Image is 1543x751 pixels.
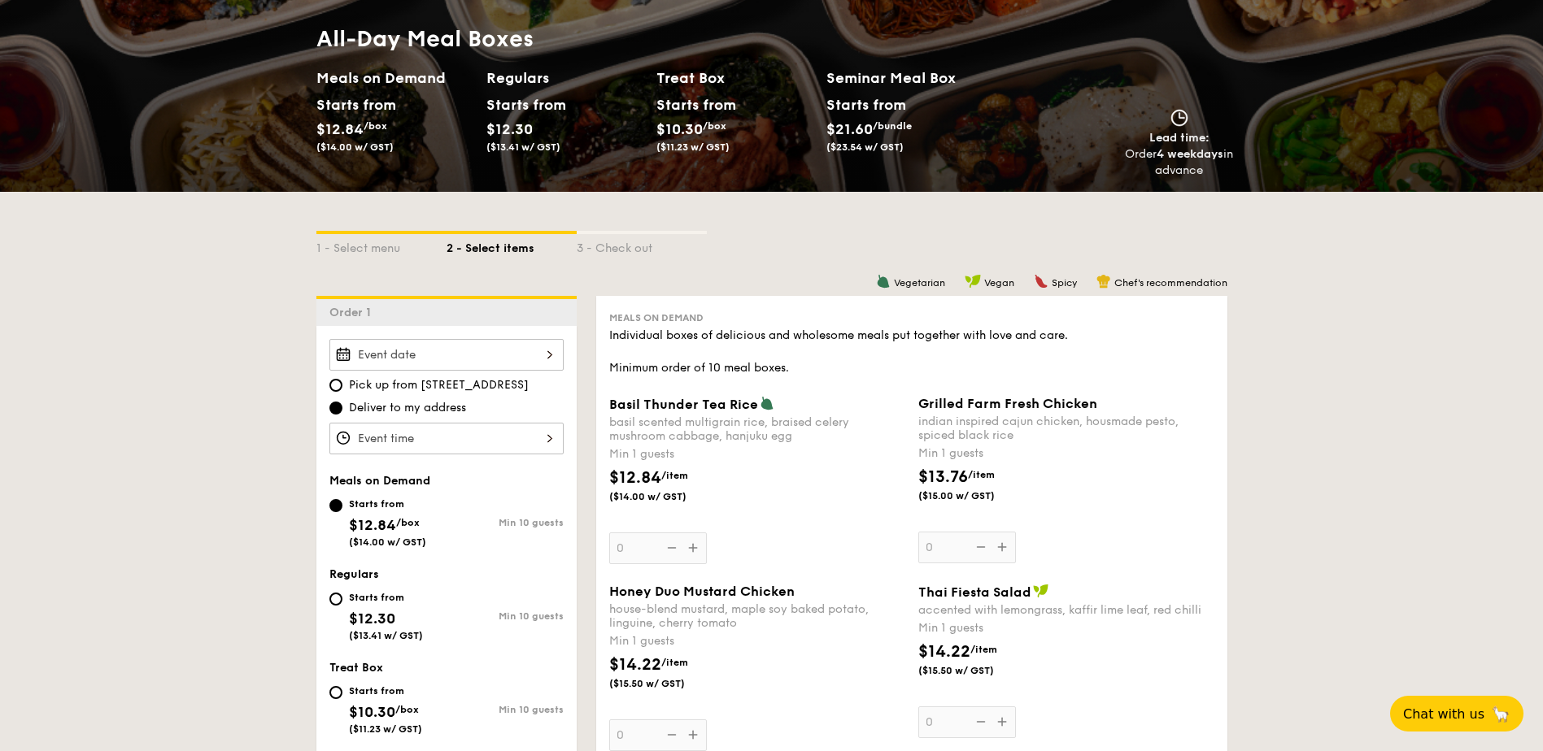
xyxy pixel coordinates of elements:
input: Starts from$12.84/box($14.00 w/ GST)Min 10 guests [329,499,342,512]
div: house-blend mustard, maple soy baked potato, linguine, cherry tomato [609,602,905,630]
span: ($14.00 w/ GST) [316,141,394,153]
div: Starts from [349,591,423,604]
span: Meals on Demand [329,474,430,488]
img: icon-chef-hat.a58ddaea.svg [1096,274,1111,289]
img: icon-vegan.f8ff3823.svg [965,274,981,289]
span: ($14.00 w/ GST) [349,536,426,548]
div: indian inspired cajun chicken, housmade pesto, spiced black rice [918,415,1214,442]
div: 3 - Check out [577,234,707,257]
img: icon-vegan.f8ff3823.svg [1033,584,1049,598]
span: /box [396,517,420,528]
span: $10.30 [349,703,395,721]
span: /box [703,120,726,132]
span: Treat Box [329,661,383,675]
input: Event time [329,423,564,454]
span: ($23.54 w/ GST) [826,141,904,153]
h2: Meals on Demand [316,67,473,89]
span: Deliver to my address [349,400,466,416]
span: /bundle [873,120,912,132]
span: $12.84 [609,468,661,488]
h1: All-Day Meal Boxes [316,24,996,54]
button: Chat with us🦙 [1390,696,1523,731]
span: Basil Thunder Tea Rice [609,397,758,412]
span: ($13.41 w/ GST) [486,141,560,153]
span: ($15.50 w/ GST) [918,664,1029,677]
img: icon-vegetarian.fe4039eb.svg [876,274,891,289]
div: Min 10 guests [447,517,564,528]
h2: Treat Box [656,67,813,89]
div: Starts from [349,497,426,510]
h2: Regulars [486,67,643,89]
div: Starts from [826,93,905,117]
span: ($15.50 w/ GST) [609,677,720,690]
strong: 4 weekdays [1157,147,1223,161]
div: 1 - Select menu [316,234,447,257]
div: Min 10 guests [447,610,564,622]
div: Starts from [349,684,422,697]
div: Min 1 guests [609,633,905,649]
div: Starts from [656,93,729,117]
div: Min 10 guests [447,704,564,715]
span: /item [968,469,995,480]
input: Pick up from [STREET_ADDRESS] [329,379,342,392]
div: Order in advance [1125,146,1234,179]
input: Starts from$10.30/box($11.23 w/ GST)Min 10 guests [329,686,342,699]
span: $14.22 [918,642,970,662]
span: ($11.23 w/ GST) [656,141,730,153]
img: icon-vegetarian.fe4039eb.svg [760,396,774,410]
span: Chef's recommendation [1114,277,1227,289]
span: $12.30 [486,120,533,138]
span: $21.60 [826,120,873,138]
span: /item [970,644,997,655]
input: Deliver to my address [329,402,342,415]
span: Pick up from [STREET_ADDRESS] [349,377,529,393]
span: ($11.23 w/ GST) [349,723,422,735]
span: $14.22 [609,655,661,675]
input: Event date [329,339,564,371]
span: 🦙 [1491,705,1510,723]
span: ($14.00 w/ GST) [609,490,720,503]
span: Chat with us [1403,706,1484,722]
span: Order 1 [329,306,377,319]
input: Starts from$12.30($13.41 w/ GST)Min 10 guests [329,593,342,606]
img: icon-spicy.37a8142b.svg [1034,274,1048,289]
span: ($13.41 w/ GST) [349,630,423,641]
img: icon-clock.2db775ea.svg [1167,109,1192,127]
div: Min 1 guests [918,445,1214,462]
span: ($15.00 w/ GST) [918,489,1029,502]
span: Regulars [329,567,379,581]
span: Thai Fiesta Salad [918,584,1031,600]
div: Min 1 guests [918,620,1214,636]
span: /item [661,657,688,668]
div: Min 1 guests [609,446,905,462]
h2: Seminar Meal Box [826,67,996,89]
div: Individual boxes of delicious and wholesome meals put together with love and care. Minimum order ... [609,328,1214,376]
span: $12.84 [316,120,364,138]
div: basil scented multigrain rice, braised celery mushroom cabbage, hanjuku egg [609,415,905,443]
span: Lead time: [1149,131,1210,145]
span: /box [364,120,387,132]
span: Vegan [984,277,1014,289]
span: Meals on Demand [609,312,704,323]
span: /item [661,470,688,481]
span: Honey Duo Mustard Chicken [609,584,795,599]
div: Starts from [486,93,559,117]
div: Starts from [316,93,389,117]
span: $12.84 [349,516,396,534]
span: $10.30 [656,120,703,138]
span: Vegetarian [894,277,945,289]
span: /box [395,704,419,715]
span: $13.76 [918,467,968,487]
span: Spicy [1052,277,1077,289]
span: Grilled Farm Fresh Chicken [918,396,1097,411]
div: 2 - Select items [447,234,577,257]
div: accented with lemongrass, kaffir lime leaf, red chilli [918,603,1214,617]
span: $12.30 [349,610,395,627]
